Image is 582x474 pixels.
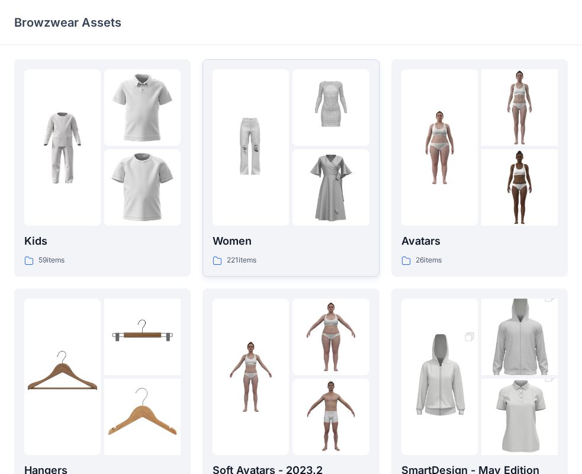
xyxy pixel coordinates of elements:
a: folder 1folder 2folder 3Women221items [202,59,379,277]
img: folder 3 [104,149,181,226]
a: folder 1folder 2folder 3Avatars26items [391,59,568,277]
img: folder 3 [481,149,558,226]
img: folder 3 [104,379,181,455]
p: Women [213,233,369,249]
img: folder 3 [292,379,369,455]
img: folder 1 [24,338,101,415]
p: 59 items [38,254,65,267]
a: folder 1folder 2folder 3Kids59items [14,59,191,277]
img: folder 2 [481,69,558,146]
img: folder 1 [401,110,478,186]
p: Avatars [401,233,558,249]
img: folder 1 [24,110,101,186]
p: 26 items [416,254,442,267]
img: folder 2 [292,69,369,146]
p: Browzwear Assets [14,14,121,31]
p: 221 items [227,254,256,267]
img: folder 1 [213,338,289,415]
img: folder 1 [213,110,289,186]
img: folder 3 [292,149,369,226]
img: folder 2 [104,69,181,146]
p: Kids [24,233,181,249]
img: folder 2 [104,299,181,375]
img: folder 2 [292,299,369,375]
img: folder 1 [401,319,478,434]
img: folder 2 [481,280,558,395]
